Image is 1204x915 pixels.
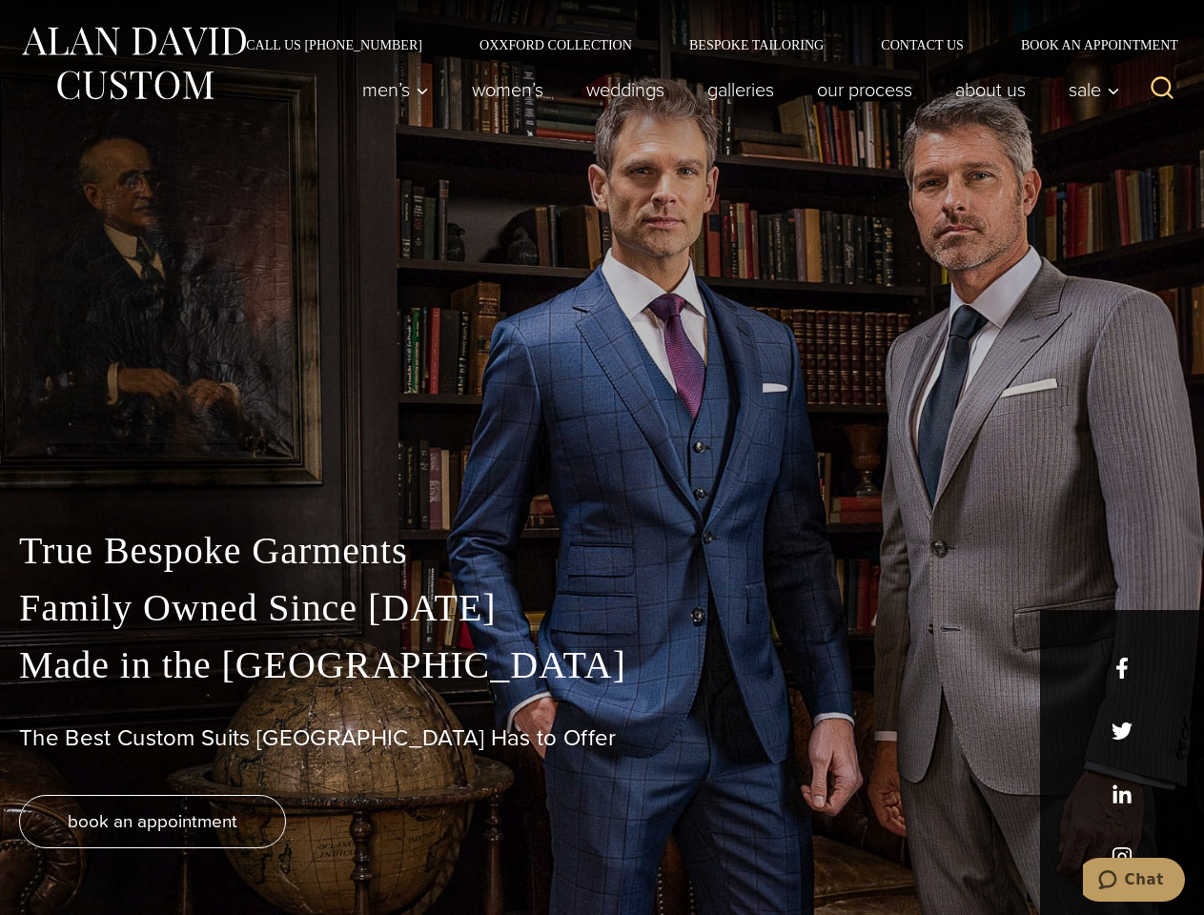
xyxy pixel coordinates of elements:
p: True Bespoke Garments Family Owned Since [DATE] Made in the [GEOGRAPHIC_DATA] [19,522,1185,694]
a: book an appointment [19,795,286,848]
a: weddings [565,71,686,109]
nav: Primary Navigation [341,71,1131,109]
button: Men’s sub menu toggle [341,71,451,109]
a: Call Us [PHONE_NUMBER] [217,38,451,51]
span: book an appointment [68,807,237,835]
iframe: Opens a widget where you can chat to one of our agents [1083,858,1185,905]
a: About Us [934,71,1048,109]
img: Alan David Custom [19,21,248,106]
a: Our Process [796,71,934,109]
nav: Secondary Navigation [217,38,1185,51]
a: Oxxford Collection [451,38,661,51]
h1: The Best Custom Suits [GEOGRAPHIC_DATA] Has to Offer [19,724,1185,752]
a: Bespoke Tailoring [661,38,852,51]
a: Galleries [686,71,796,109]
a: Women’s [451,71,565,109]
button: View Search Form [1139,67,1185,112]
a: Contact Us [852,38,992,51]
a: Book an Appointment [992,38,1185,51]
button: Sale sub menu toggle [1048,71,1131,109]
